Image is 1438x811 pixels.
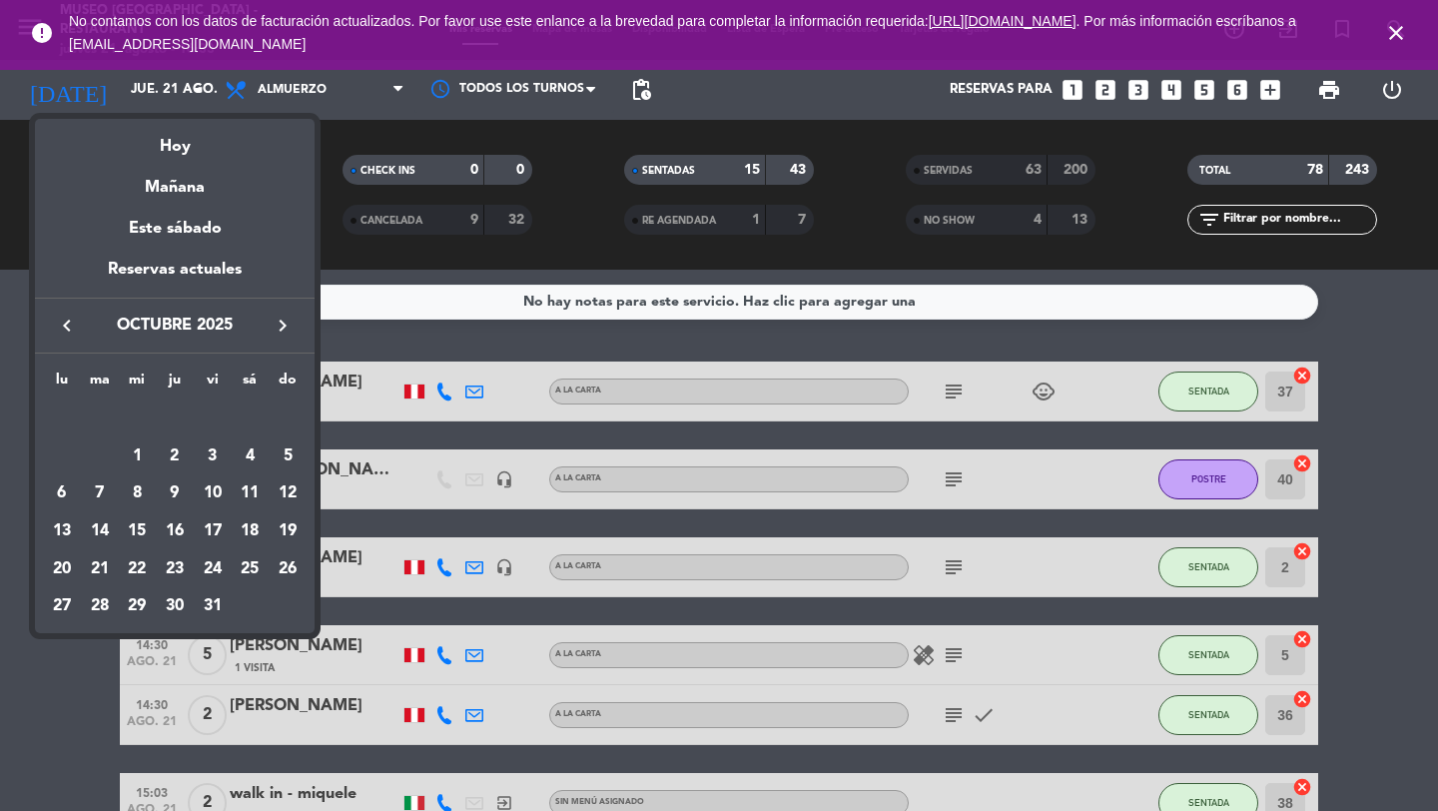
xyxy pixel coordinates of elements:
div: 8 [120,476,154,510]
td: 2 de octubre de 2025 [156,437,194,475]
div: 6 [45,476,79,510]
div: 20 [45,552,79,586]
td: 6 de octubre de 2025 [43,475,81,513]
td: 15 de octubre de 2025 [118,512,156,550]
td: 22 de octubre de 2025 [118,550,156,588]
div: 23 [158,552,192,586]
div: 13 [45,514,79,548]
th: miércoles [118,369,156,400]
td: 27 de octubre de 2025 [43,588,81,626]
div: 3 [196,439,230,473]
i: keyboard_arrow_left [55,314,79,338]
td: 29 de octubre de 2025 [118,588,156,626]
th: jueves [156,369,194,400]
div: 5 [271,439,305,473]
td: 11 de octubre de 2025 [232,475,270,513]
td: 10 de octubre de 2025 [194,475,232,513]
th: lunes [43,369,81,400]
div: 24 [196,552,230,586]
span: octubre 2025 [85,313,265,339]
div: 14 [83,514,117,548]
div: 4 [233,439,267,473]
td: 16 de octubre de 2025 [156,512,194,550]
div: Hoy [35,119,315,160]
td: OCT. [43,400,307,437]
div: Mañana [35,160,315,201]
td: 28 de octubre de 2025 [81,588,119,626]
div: 15 [120,514,154,548]
td: 9 de octubre de 2025 [156,475,194,513]
div: 19 [271,514,305,548]
td: 20 de octubre de 2025 [43,550,81,588]
div: 31 [196,589,230,623]
td: 31 de octubre de 2025 [194,588,232,626]
th: domingo [269,369,307,400]
td: 5 de octubre de 2025 [269,437,307,475]
td: 21 de octubre de 2025 [81,550,119,588]
td: 8 de octubre de 2025 [118,475,156,513]
div: 28 [83,589,117,623]
div: 16 [158,514,192,548]
div: 7 [83,476,117,510]
td: 23 de octubre de 2025 [156,550,194,588]
th: viernes [194,369,232,400]
td: 14 de octubre de 2025 [81,512,119,550]
td: 18 de octubre de 2025 [232,512,270,550]
div: 9 [158,476,192,510]
td: 26 de octubre de 2025 [269,550,307,588]
td: 3 de octubre de 2025 [194,437,232,475]
div: 11 [233,476,267,510]
td: 17 de octubre de 2025 [194,512,232,550]
td: 25 de octubre de 2025 [232,550,270,588]
div: 18 [233,514,267,548]
td: 19 de octubre de 2025 [269,512,307,550]
td: 4 de octubre de 2025 [232,437,270,475]
div: 25 [233,552,267,586]
td: 1 de octubre de 2025 [118,437,156,475]
div: 17 [196,514,230,548]
div: 10 [196,476,230,510]
th: martes [81,369,119,400]
td: 30 de octubre de 2025 [156,588,194,626]
td: 7 de octubre de 2025 [81,475,119,513]
div: 30 [158,589,192,623]
div: 29 [120,589,154,623]
div: 2 [158,439,192,473]
td: 13 de octubre de 2025 [43,512,81,550]
button: keyboard_arrow_left [49,313,85,339]
div: 12 [271,476,305,510]
div: 27 [45,589,79,623]
div: 21 [83,552,117,586]
div: 1 [120,439,154,473]
div: Este sábado [35,201,315,257]
td: 12 de octubre de 2025 [269,475,307,513]
th: sábado [232,369,270,400]
div: Reservas actuales [35,257,315,298]
td: 24 de octubre de 2025 [194,550,232,588]
div: 22 [120,552,154,586]
i: keyboard_arrow_right [271,314,295,338]
div: 26 [271,552,305,586]
button: keyboard_arrow_right [265,313,301,339]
